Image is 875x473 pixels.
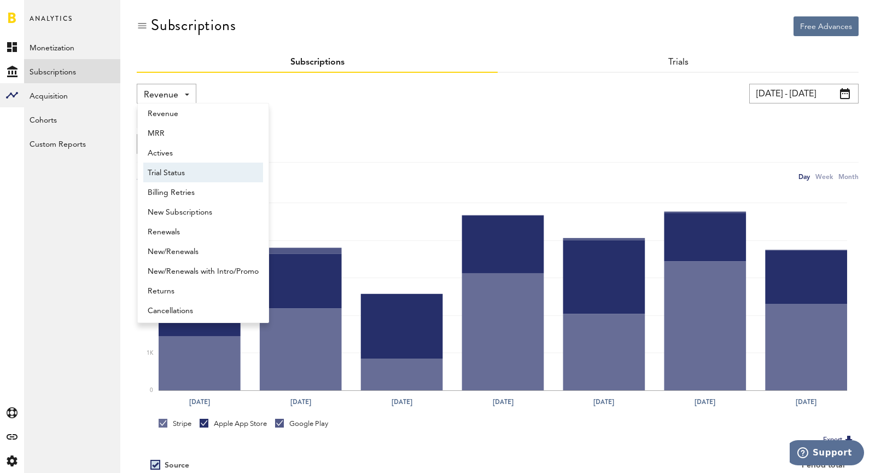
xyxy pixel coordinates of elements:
a: Subscriptions [24,59,120,83]
a: Acquisition [24,83,120,107]
text: 1K [147,350,154,356]
div: Month [838,171,859,182]
button: Export [820,433,859,447]
span: Billing Retries [148,183,259,202]
a: Trial Status [143,163,263,182]
a: Revenue [143,103,263,123]
div: Period total [511,461,845,470]
text: [DATE] [290,397,311,407]
div: Week [815,171,833,182]
a: Actives [143,143,263,163]
div: Apple App Store [200,419,267,429]
div: Source [165,461,189,470]
span: Renewals [148,223,259,241]
span: Revenue [148,105,259,123]
a: Trials [668,58,689,67]
span: New/Renewals [148,243,259,261]
a: Monetization [24,35,120,59]
a: Cancellations [143,301,263,320]
iframe: Opens a widget where you can find more information [790,440,864,468]
text: [DATE] [796,397,816,407]
text: [DATE] [189,397,210,407]
span: Returns [148,282,259,301]
img: Export [842,434,855,447]
span: Trial Status [148,164,259,182]
text: [DATE] [392,397,412,407]
a: Custom Reports [24,131,120,155]
a: New/Renewals [143,241,263,261]
div: Day [798,171,810,182]
span: New/Renewals with Intro/Promo [148,262,259,281]
text: [DATE] [493,397,514,407]
div: Stripe [159,419,191,429]
div: Subscriptions [151,16,236,34]
a: MRR [143,123,263,143]
a: New/Renewals with Intro/Promo [143,261,263,281]
span: Cancellations [148,302,259,320]
a: Returns [143,281,263,301]
span: Actives [148,144,259,163]
button: Add Filter [137,109,185,129]
a: Billing Retries [143,182,263,202]
a: Renewals [143,222,263,241]
span: Analytics [30,12,73,35]
div: Google Play [275,419,328,429]
text: 0 [150,388,153,393]
a: Cohorts [24,107,120,131]
a: New Subscriptions [143,202,263,222]
button: Free Advances [794,16,859,36]
text: [DATE] [593,397,614,407]
span: New Subscriptions [148,203,259,222]
a: Subscriptions [290,58,345,67]
span: MRR [148,124,259,143]
text: [DATE] [695,397,715,407]
span: Revenue [144,86,178,105]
